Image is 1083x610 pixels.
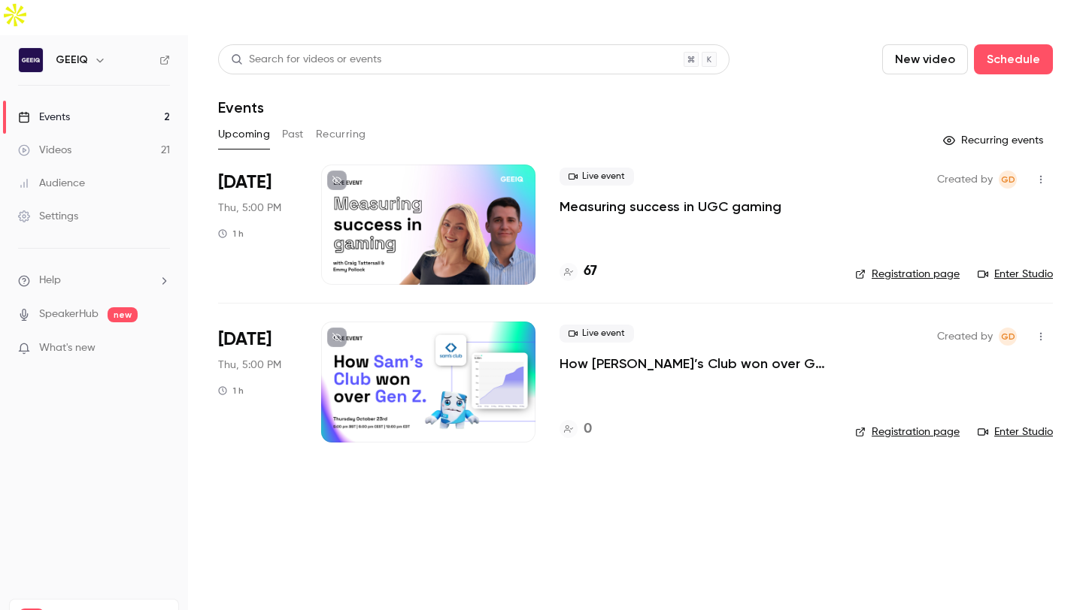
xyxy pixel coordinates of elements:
a: 67 [560,261,597,282]
div: Videos [18,143,71,158]
span: Giovanna Demopoulos [999,171,1017,189]
a: SpeakerHub [39,307,99,322]
a: Enter Studio [978,424,1053,439]
div: 1 h [218,385,244,397]
span: new [108,307,138,322]
iframe: Noticeable Trigger [152,342,170,355]
span: Created by [937,171,993,189]
span: GD [1001,328,1015,346]
button: Past [282,122,304,146]
div: Search for videos or events [231,52,381,68]
a: Enter Studio [978,267,1053,282]
span: Thu, 5:00 PM [218,358,281,373]
a: Measuring success in UGC gaming [560,198,781,216]
div: Audience [18,176,85,191]
a: Registration page [855,424,960,439]
button: New video [882,44,968,74]
h6: GEEIQ [56,53,88,68]
div: Oct 23 Thu, 5:00 PM (Europe/London) [218,322,297,442]
button: Recurring [316,122,366,146]
span: Created by [937,328,993,346]
a: How [PERSON_NAME]’s Club won over Gen Z & Alpha [560,355,831,373]
div: Events [18,110,70,125]
a: 0 [560,419,592,439]
span: Giovanna Demopoulos [999,328,1017,346]
button: Upcoming [218,122,270,146]
li: help-dropdown-opener [18,273,170,288]
span: [DATE] [218,171,272,195]
div: Oct 9 Thu, 5:00 PM (Europe/London) [218,165,297,285]
img: GEEIQ [19,48,43,72]
span: What's new [39,340,96,356]
div: Settings [18,209,78,224]
button: Schedule [974,44,1053,74]
span: GD [1001,171,1015,189]
h4: 67 [584,261,597,282]
a: Registration page [855,267,960,282]
h4: 0 [584,419,592,439]
span: Help [39,273,61,288]
span: [DATE] [218,328,272,352]
h1: Events [218,98,264,116]
div: 1 h [218,228,244,240]
span: Thu, 5:00 PM [218,201,281,216]
button: Recurring events [936,128,1053,152]
span: Live event [560,325,634,343]
span: Live event [560,168,634,186]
